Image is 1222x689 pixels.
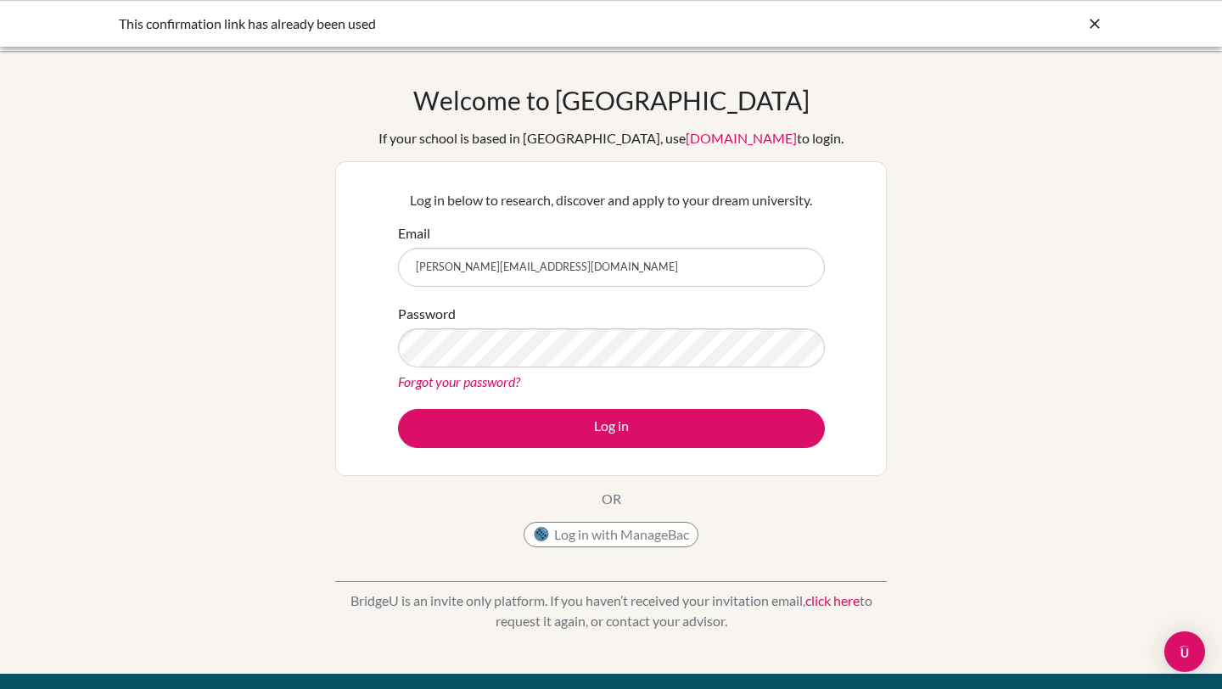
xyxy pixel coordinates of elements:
[1164,631,1205,672] div: Open Intercom Messenger
[378,128,844,148] div: If your school is based in [GEOGRAPHIC_DATA], use to login.
[335,591,887,631] p: BridgeU is an invite only platform. If you haven’t received your invitation email, to request it ...
[413,85,810,115] h1: Welcome to [GEOGRAPHIC_DATA]
[398,373,520,389] a: Forgot your password?
[524,522,698,547] button: Log in with ManageBac
[602,489,621,509] p: OR
[398,409,825,448] button: Log in
[686,130,797,146] a: [DOMAIN_NAME]
[119,14,849,34] div: This confirmation link has already been used
[805,592,860,608] a: click here
[398,190,825,210] p: Log in below to research, discover and apply to your dream university.
[398,304,456,324] label: Password
[398,223,430,244] label: Email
